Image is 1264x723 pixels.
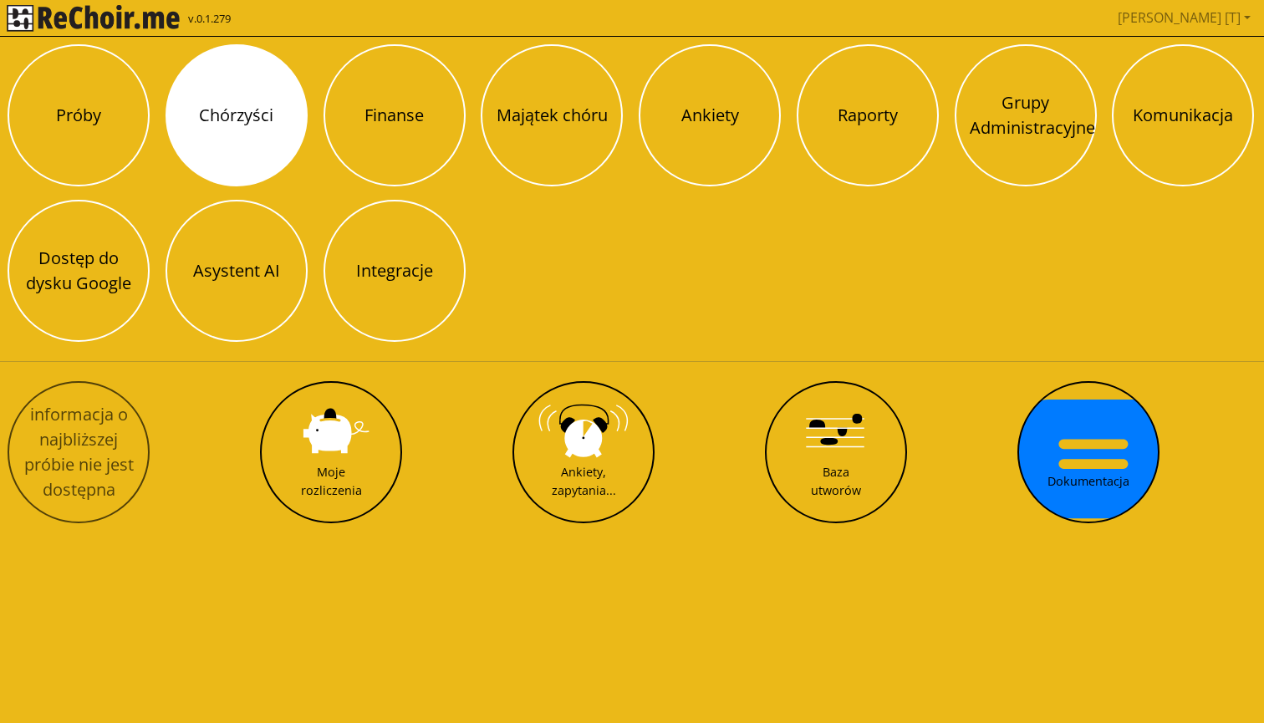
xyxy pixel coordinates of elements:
[481,44,623,186] button: Majątek chóru
[188,11,231,28] span: v.0.1.279
[1017,381,1160,523] button: Dokumentacja
[765,381,907,523] button: Baza utworów
[8,44,150,186] button: Próby
[8,200,150,342] button: Dostęp do dysku Google
[7,5,180,32] img: rekłajer mi
[1111,1,1257,34] a: [PERSON_NAME] [T]
[260,381,402,523] button: Moje rozliczenia
[166,200,308,342] button: Asystent AI
[552,463,616,499] div: Ankiety, zapytania...
[324,44,466,186] button: Finanse
[512,381,655,523] button: Ankiety, zapytania...
[301,463,362,499] div: Moje rozliczenia
[955,44,1097,186] button: Grupy Administracyjne
[166,44,308,186] button: Chórzyści
[1112,44,1254,186] button: Komunikacja
[639,44,781,186] button: Ankiety
[811,463,861,499] div: Baza utworów
[324,200,466,342] button: Integracje
[1047,472,1129,491] div: Dokumentacja
[797,44,939,186] button: Raporty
